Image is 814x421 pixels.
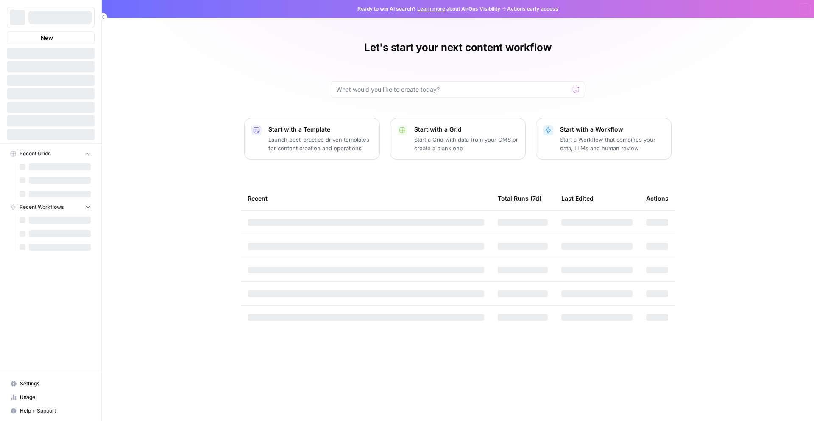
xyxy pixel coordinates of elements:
[417,6,445,12] a: Learn more
[7,147,95,160] button: Recent Grids
[560,135,664,152] p: Start a Workflow that combines your data, LLMs and human review
[244,118,380,160] button: Start with a TemplateLaunch best-practice driven templates for content creation and operations
[7,377,95,390] a: Settings
[7,390,95,404] a: Usage
[390,118,526,160] button: Start with a GridStart a Grid with data from your CMS or create a blank one
[507,5,558,13] span: Actions early access
[268,125,373,134] p: Start with a Template
[7,404,95,418] button: Help + Support
[20,407,91,415] span: Help + Support
[646,187,669,210] div: Actions
[268,135,373,152] p: Launch best-practice driven templates for content creation and operations
[7,201,95,213] button: Recent Workflows
[336,85,569,94] input: What would you like to create today?
[20,393,91,401] span: Usage
[20,203,64,211] span: Recent Workflows
[357,5,500,13] span: Ready to win AI search? about AirOps Visibility
[414,135,519,152] p: Start a Grid with data from your CMS or create a blank one
[20,150,50,157] span: Recent Grids
[7,31,95,44] button: New
[414,125,519,134] p: Start with a Grid
[248,187,484,210] div: Recent
[498,187,541,210] div: Total Runs (7d)
[364,41,552,54] h1: Let's start your next content workflow
[41,34,53,42] span: New
[20,380,91,387] span: Settings
[536,118,672,160] button: Start with a WorkflowStart a Workflow that combines your data, LLMs and human review
[561,187,594,210] div: Last Edited
[560,125,664,134] p: Start with a Workflow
